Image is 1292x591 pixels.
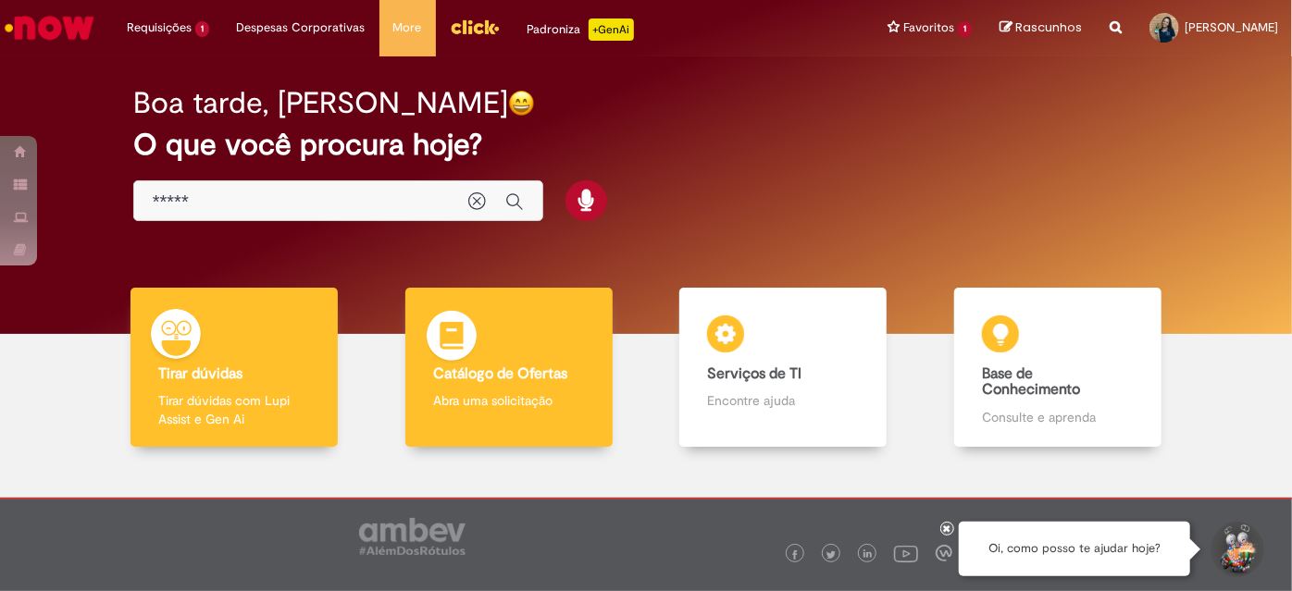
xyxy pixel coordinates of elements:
h2: Boa tarde, [PERSON_NAME] [133,87,508,119]
p: Abra uma solicitação [433,391,585,410]
p: Encontre ajuda [707,391,859,410]
p: +GenAi [589,18,634,41]
img: logo_footer_facebook.png [790,550,800,560]
b: Tirar dúvidas [158,364,242,383]
img: logo_footer_ambev_rotulo_gray.png [359,518,466,555]
img: ServiceNow [2,9,97,46]
a: Base de Conhecimento Consulte e aprenda [921,288,1196,448]
img: logo_footer_youtube.png [894,541,918,565]
span: Despesas Corporativas [237,18,366,37]
a: Tirar dúvidas Tirar dúvidas com Lupi Assist e Gen Ai [97,288,372,448]
img: click_logo_yellow_360x200.png [450,13,500,41]
div: Padroniza [528,18,634,41]
a: Catálogo de Ofertas Abra uma solicitação [372,288,647,448]
img: logo_footer_linkedin.png [863,549,873,560]
span: 1 [195,21,209,37]
b: Catálogo de Ofertas [433,364,567,383]
p: Consulte e aprenda [982,408,1134,426]
a: Serviços de TI Encontre ajuda [646,288,921,448]
img: happy-face.png [508,90,535,117]
span: Favoritos [903,18,954,37]
img: logo_footer_workplace.png [936,545,952,561]
b: Serviços de TI [707,364,801,383]
img: logo_footer_twitter.png [826,550,836,560]
span: More [393,18,422,37]
span: Requisições [127,18,192,37]
div: Oi, como posso te ajudar hoje? [959,522,1190,576]
span: 1 [958,21,972,37]
p: Tirar dúvidas com Lupi Assist e Gen Ai [158,391,310,428]
button: Iniciar Conversa de Suporte [1209,522,1264,577]
span: [PERSON_NAME] [1185,19,1278,35]
b: Base de Conhecimento [982,364,1080,400]
span: Rascunhos [1015,18,1082,36]
h2: O que você procura hoje? [133,129,1159,161]
a: Rascunhos [1000,19,1082,37]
